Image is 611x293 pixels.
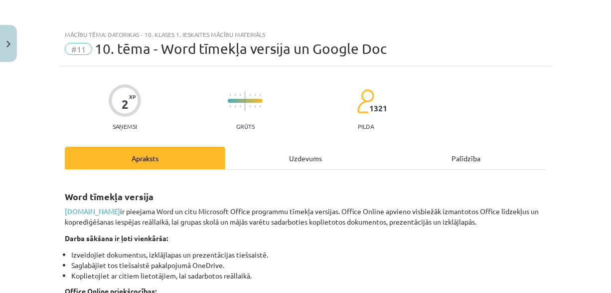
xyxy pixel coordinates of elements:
[109,123,141,130] p: Saņemsi
[65,43,92,55] span: #11
[6,41,10,47] img: icon-close-lesson-0947bae3869378f0d4975bcd49f059093ad1ed9edebbc8119c70593378902aed.svg
[65,31,546,38] div: Mācību tēma: Datorikas - 10. klases 1. ieskaites mācību materiāls
[65,207,120,216] a: [DOMAIN_NAME]
[65,234,168,243] strong: Darba sākšana ir ļoti vienkārša:
[260,94,261,96] img: icon-short-line-57e1e144782c952c97e751825c79c345078a6d821885a25fce030b3d8c18986b.svg
[236,123,255,130] p: Grūts
[95,40,387,57] span: 10. tēma - Word tīmekļa versija un Google Doc
[71,260,546,271] li: Saglabājiet tos tiešsaistē pakalpojumā OneDrive.
[65,206,546,227] p: ir pieejama Word un citu Microsoft Office programmu tīmekļa versijas. Office Online apvieno visbi...
[65,147,225,169] div: Apraksts
[235,105,236,108] img: icon-short-line-57e1e144782c952c97e751825c79c345078a6d821885a25fce030b3d8c18986b.svg
[122,97,129,111] div: 2
[230,105,231,108] img: icon-short-line-57e1e144782c952c97e751825c79c345078a6d821885a25fce030b3d8c18986b.svg
[386,147,546,169] div: Palīdzība
[65,191,153,202] strong: Word tīmekļa versija
[71,271,546,281] li: Koplietojiet ar citiem lietotājiem, lai sadarbotos reāllaikā.
[260,105,261,108] img: icon-short-line-57e1e144782c952c97e751825c79c345078a6d821885a25fce030b3d8c18986b.svg
[250,105,251,108] img: icon-short-line-57e1e144782c952c97e751825c79c345078a6d821885a25fce030b3d8c18986b.svg
[235,94,236,96] img: icon-short-line-57e1e144782c952c97e751825c79c345078a6d821885a25fce030b3d8c18986b.svg
[71,250,546,260] li: Izveidojiet dokumentus, izklājlapas un prezentācijas tiešsaistē.
[357,89,374,114] img: students-c634bb4e5e11cddfef0936a35e636f08e4e9abd3cc4e673bd6f9a4125e45ecb1.svg
[129,94,136,99] span: XP
[230,94,231,96] img: icon-short-line-57e1e144782c952c97e751825c79c345078a6d821885a25fce030b3d8c18986b.svg
[358,123,374,130] p: pilda
[255,94,256,96] img: icon-short-line-57e1e144782c952c97e751825c79c345078a6d821885a25fce030b3d8c18986b.svg
[245,91,246,111] img: icon-long-line-d9ea69661e0d244f92f715978eff75569469978d946b2353a9bb055b3ed8787d.svg
[240,105,241,108] img: icon-short-line-57e1e144782c952c97e751825c79c345078a6d821885a25fce030b3d8c18986b.svg
[240,94,241,96] img: icon-short-line-57e1e144782c952c97e751825c79c345078a6d821885a25fce030b3d8c18986b.svg
[250,94,251,96] img: icon-short-line-57e1e144782c952c97e751825c79c345078a6d821885a25fce030b3d8c18986b.svg
[255,105,256,108] img: icon-short-line-57e1e144782c952c97e751825c79c345078a6d821885a25fce030b3d8c18986b.svg
[225,147,386,169] div: Uzdevums
[369,104,387,113] span: 1321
